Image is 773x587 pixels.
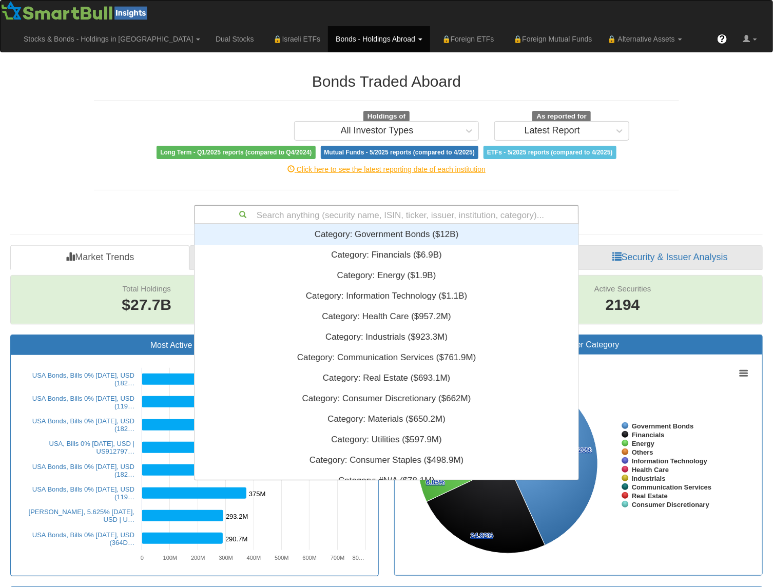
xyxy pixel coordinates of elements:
img: Smartbull [1,1,151,21]
tspan: 290.7M [225,535,247,543]
div: Category: ‎Health Care ‎($957.2M)‏ [195,306,578,327]
text: 0 [141,555,144,561]
div: Search anything (security name, ISIN, ticker, issuer, institution, category)... [195,206,578,223]
span: Total Holdings [123,284,171,293]
span: Long Term - Q1/2025 reports (compared to Q4/2024) [157,146,315,159]
tspan: 6.85% [426,478,445,486]
div: Category: ‎Information Technology ‎($1.1B)‏ [195,286,578,306]
a: USA Bonds, Bills 0% [DATE], USD (364D… [32,531,134,546]
a: USA Bonds, Bills 0% [DATE], USD (119… [32,485,134,501]
text: 400M [247,555,261,561]
text: 700M [331,555,345,561]
div: Category: ‎Energy ‎($1.9B)‏ [195,265,578,286]
tspan: 293.2M [226,513,248,520]
tspan: 80… [353,555,364,561]
tspan: Industrials [632,475,666,482]
div: Category: ‎Real Estate ‎($693.1M)‏ [195,368,578,388]
a: [PERSON_NAME], 5.625% [DATE], USD | U… [29,508,134,523]
div: Category: ‎Consumer Staples ‎($498.9M)‏ [195,450,578,471]
div: Category: ‎Consumer Discretionary ‎($662M)‏ [195,388,578,409]
text: 200M [191,555,205,561]
div: Latest Report [525,126,580,136]
div: Category: ‎Industrials ‎($923.3M)‏ [195,327,578,347]
h3: Most Active Securities [18,340,371,350]
a: Security & Issuer Analysis [577,245,763,270]
span: Mutual Funds - 5/2025 reports (compared to 4/2025) [321,146,478,159]
a: 🔒Foreign Mutual Funds [502,26,600,52]
tspan: Real Estate [632,492,668,500]
div: Category: ‎Financials ‎($6.9B)‏ [195,245,578,265]
tspan: Government Bonds [632,422,694,430]
div: Category: ‎Utilities ‎($597.9M)‏ [195,429,578,450]
div: Category: ‎Communication Services ‎($761.9M)‏ [195,347,578,368]
span: $27.7B [122,296,171,313]
a: Sector Breakdown [189,245,386,270]
a: USA Bonds, Bills 0% [DATE], USD (182… [32,371,134,387]
a: 🔒Israeli ETFs [262,26,328,52]
tspan: 43.20% [569,446,592,454]
a: 🔒Foreign ETFs [430,26,502,52]
a: 🔒 Alternative Assets [600,26,690,52]
a: Bonds - Holdings Abroad [328,26,430,52]
text: 600M [302,555,317,561]
a: USA Bonds, Bills 0% [DATE], USD (119… [32,395,134,410]
a: USA Bonds, Bills 0% [DATE], USD (182… [32,417,134,433]
div: Category: ‎#N/A ‎($78.1M)‏ [195,471,578,491]
tspan: Consumer Discretionary [632,501,710,508]
div: Category: ‎Materials ‎($650.2M)‏ [195,409,578,429]
a: ? [709,26,735,52]
tspan: Financials [632,431,665,439]
span: 2194 [594,294,651,316]
h2: Bonds Traded Aboard [94,73,679,90]
div: grid [195,224,578,532]
a: Stocks & Bonds - Holdings in [GEOGRAPHIC_DATA] [16,26,208,52]
tspan: Others [632,448,653,456]
tspan: Energy [632,440,655,447]
tspan: Information Technology [632,457,708,465]
a: USA, Bills 0% [DATE], USD | US912797… [49,440,134,455]
span: ETFs - 5/2025 reports (compared to 4/2025) [484,146,616,159]
span: As reported for [532,111,591,122]
text: 100M [163,555,178,561]
a: Dual Stocks [208,26,262,52]
span: ? [720,34,725,44]
text: 500M [275,555,289,561]
span: Holdings of [363,111,410,122]
tspan: Communication Services [632,483,711,491]
a: USA Bonds, Bills 0% [DATE], USD (182… [32,463,134,478]
a: Market Trends [10,245,189,270]
tspan: 375M [249,490,266,498]
text: 300M [219,555,233,561]
tspan: 24.82% [471,532,494,539]
div: Category: ‎Government Bonds ‎($12B)‏ [195,224,578,245]
tspan: Health Care [632,466,669,474]
span: Active Securities [594,284,651,293]
div: Click here to see the latest reporting date of each institution [86,164,687,174]
div: All Investor Types [341,126,414,136]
